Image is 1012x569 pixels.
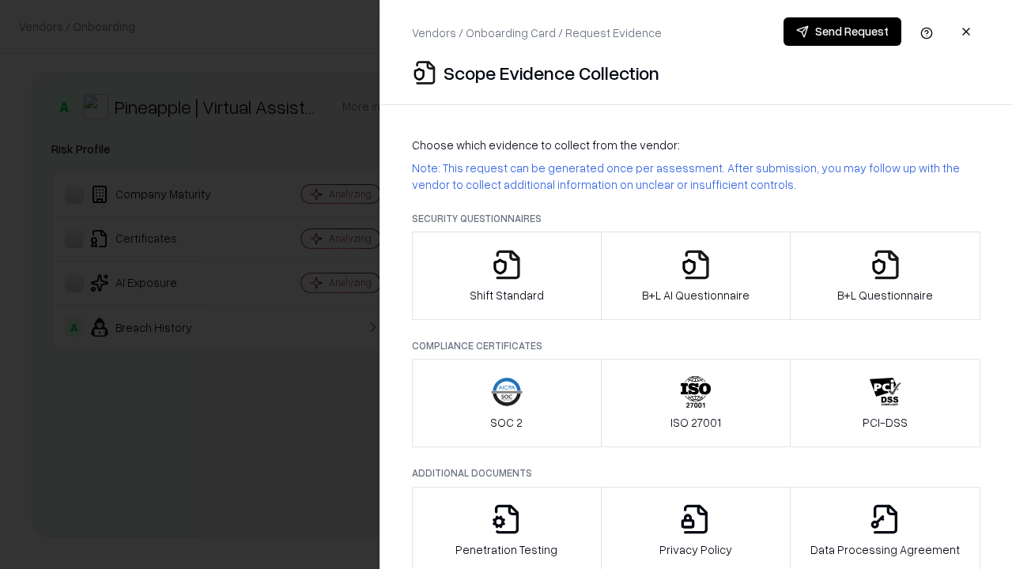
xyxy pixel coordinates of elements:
button: Send Request [784,17,901,46]
p: Compliance Certificates [412,339,980,352]
button: Shift Standard [412,232,602,320]
p: Penetration Testing [455,541,557,558]
p: Choose which evidence to collect from the vendor: [412,137,980,153]
p: SOC 2 [490,414,523,431]
p: Shift Standard [470,287,544,303]
button: ISO 27001 [601,359,791,447]
button: PCI-DSS [790,359,980,447]
p: Vendors / Onboarding Card / Request Evidence [412,24,662,41]
p: PCI-DSS [863,414,908,431]
p: B+L Questionnaire [837,287,933,303]
p: Additional Documents [412,466,980,480]
p: Data Processing Agreement [810,541,960,558]
p: Privacy Policy [659,541,732,558]
button: SOC 2 [412,359,602,447]
p: Security Questionnaires [412,212,980,225]
button: B+L Questionnaire [790,232,980,320]
p: Note: This request can be generated once per assessment. After submission, you may follow up with... [412,160,980,193]
button: B+L AI Questionnaire [601,232,791,320]
p: B+L AI Questionnaire [642,287,750,303]
p: Scope Evidence Collection [444,60,659,85]
p: ISO 27001 [670,414,721,431]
